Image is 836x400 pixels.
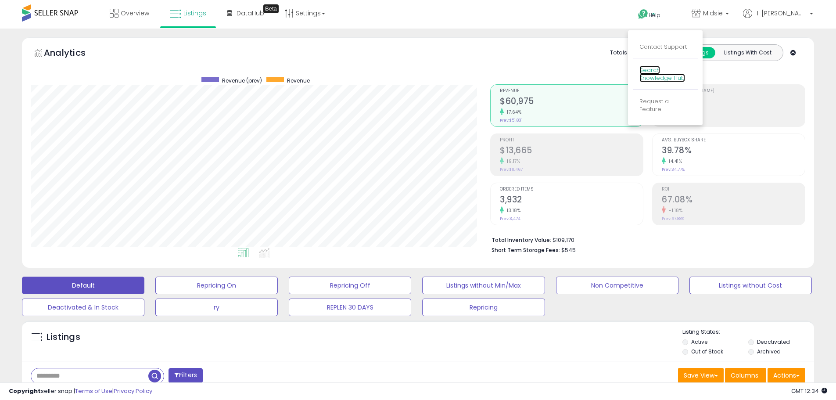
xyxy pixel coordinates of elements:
[757,348,781,355] label: Archived
[662,96,805,108] h2: 22.41%
[610,49,644,57] div: Totals For
[44,47,103,61] h5: Analytics
[768,368,805,383] button: Actions
[757,338,790,346] label: Deactivated
[9,387,152,396] div: seller snap | |
[662,167,685,172] small: Prev: 34.77%
[639,97,669,114] a: Request a Feature
[492,236,551,244] b: Total Inventory Value:
[662,89,805,94] span: Profit [PERSON_NAME]
[500,138,643,143] span: Profit
[504,109,521,115] small: 17.64%
[666,207,682,214] small: -1.18%
[682,328,814,336] p: Listing States:
[504,158,520,165] small: 19.17%
[121,9,149,18] span: Overview
[75,387,112,395] a: Terms of Use
[500,96,643,108] h2: $60,975
[263,4,279,13] div: Tooltip anchor
[9,387,41,395] strong: Copyright
[422,277,545,294] button: Listings without Min/Max
[155,277,278,294] button: Repricing On
[500,145,643,157] h2: $13,665
[222,77,262,84] span: Revenue (prev)
[114,387,152,395] a: Privacy Policy
[47,331,80,343] h5: Listings
[561,246,576,254] span: $545
[678,368,724,383] button: Save View
[500,167,523,172] small: Prev: $11,467
[237,9,264,18] span: DataHub
[639,43,687,51] a: Contact Support
[703,9,723,18] span: Midsie
[183,9,206,18] span: Listings
[500,118,523,123] small: Prev: $51,831
[287,77,310,84] span: Revenue
[22,277,144,294] button: Default
[731,371,758,380] span: Columns
[666,158,682,165] small: 14.41%
[689,277,812,294] button: Listings without Cost
[639,66,685,83] a: Search Knowledge Hub
[649,11,660,19] span: Help
[725,368,766,383] button: Columns
[662,187,805,192] span: ROI
[504,207,520,214] small: 13.18%
[691,338,707,346] label: Active
[492,234,799,245] li: $109,170
[169,368,203,383] button: Filters
[662,145,805,157] h2: 39.78%
[22,299,144,316] button: Deactivated & In Stock
[500,187,643,192] span: Ordered Items
[754,9,807,18] span: Hi [PERSON_NAME]
[289,277,411,294] button: Repricing Off
[289,299,411,316] button: REPLEN 30 DAYS
[638,9,649,20] i: Get Help
[500,89,643,94] span: Revenue
[662,216,684,221] small: Prev: 67.88%
[631,2,678,29] a: Help
[500,216,520,221] small: Prev: 3,474
[422,299,545,316] button: Repricing
[715,47,780,58] button: Listings With Cost
[492,246,560,254] b: Short Term Storage Fees:
[155,299,278,316] button: ry
[662,195,805,206] h2: 67.08%
[556,277,678,294] button: Non Competitive
[743,9,813,29] a: Hi [PERSON_NAME]
[662,138,805,143] span: Avg. Buybox Share
[791,387,827,395] span: 2025-10-10 12:34 GMT
[691,348,723,355] label: Out of Stock
[500,195,643,206] h2: 3,932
